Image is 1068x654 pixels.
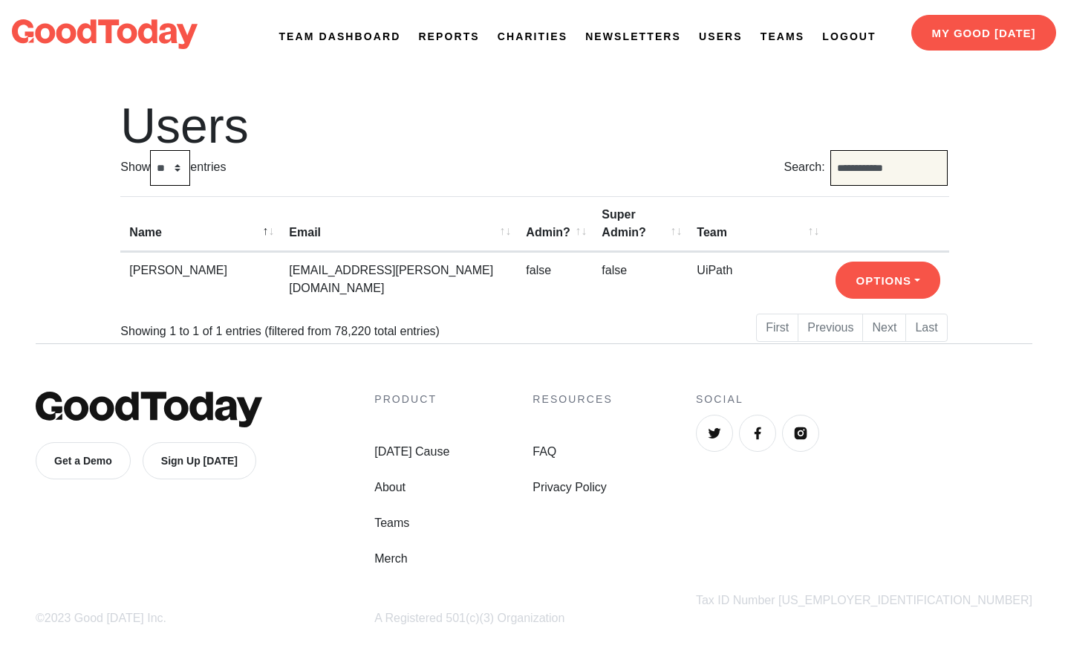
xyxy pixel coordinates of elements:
a: Teams [761,29,805,45]
button: Options [836,262,940,299]
a: Team Dashboard [279,29,400,45]
div: Showing 1 to 1 of 1 entries (filtered from 78,220 total entries) [120,312,452,340]
img: Twitter [707,426,722,441]
a: Get a Demo [36,442,131,479]
a: Charities [498,29,567,45]
td: UiPath [688,252,825,308]
a: Facebook [739,415,776,452]
select: Showentries [150,150,190,186]
a: Sign Up [DATE] [143,442,256,479]
h4: Resources [533,392,613,407]
a: Twitter [696,415,733,452]
th: Super Admin?: activate to sort column ascending [593,196,688,252]
th: Name: activate to sort column descending [120,196,280,252]
label: Search: [784,150,948,186]
a: My Good [DATE] [911,15,1056,51]
img: Facebook [750,426,765,441]
a: Users [699,29,743,45]
a: Reports [418,29,479,45]
a: Logout [822,29,876,45]
a: Merch [374,550,449,568]
label: Show entries [120,150,226,186]
td: false [593,252,688,308]
a: [DATE] Cause [374,443,449,461]
div: A Registered 501(c)(3) Organization [374,609,696,627]
td: [PERSON_NAME] [120,252,280,308]
img: logo-dark-da6b47b19159aada33782b937e4e11ca563a98e0ec6b0b8896e274de7198bfd4.svg [12,19,198,49]
a: Teams [374,514,449,532]
div: ©2023 Good [DATE] Inc. [36,609,374,627]
h4: Product [374,392,449,407]
th: Admin?: activate to sort column ascending [517,196,593,252]
td: [EMAIL_ADDRESS][PERSON_NAME][DOMAIN_NAME] [280,252,517,308]
td: false [517,252,593,308]
th: Team: activate to sort column ascending [688,196,825,252]
a: Privacy Policy [533,479,613,496]
div: Tax ID Number [US_EMPLOYER_IDENTIFICATION_NUMBER] [696,592,1032,609]
a: Newsletters [585,29,681,45]
a: Instagram [782,415,819,452]
a: FAQ [533,443,613,461]
h4: Social [696,392,1032,407]
img: GoodToday [36,392,262,427]
h1: Users [120,101,947,150]
input: Search: [830,150,948,186]
th: Email: activate to sort column ascending [280,196,517,252]
a: About [374,479,449,496]
img: Instagram [793,426,808,441]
